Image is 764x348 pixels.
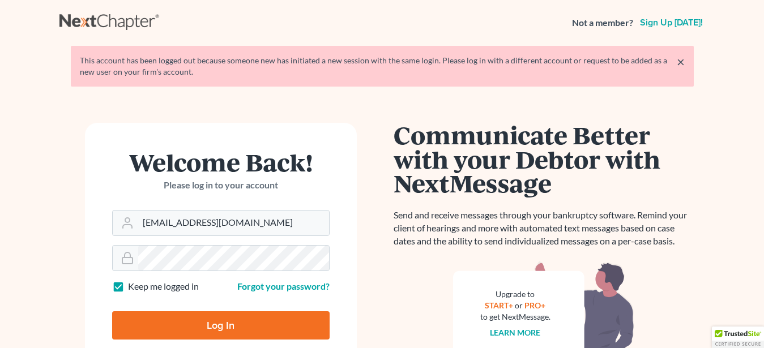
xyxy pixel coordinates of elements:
h1: Welcome Back! [112,150,330,174]
a: Learn more [490,328,540,337]
a: PRO+ [524,300,545,310]
span: or [515,300,523,310]
a: × [677,55,685,68]
input: Log In [112,311,330,340]
div: to get NextMessage. [480,311,550,323]
div: TrustedSite Certified [712,326,764,348]
a: Forgot your password? [237,281,330,291]
div: Upgrade to [480,289,550,300]
p: Please log in to your account [112,179,330,192]
a: START+ [485,300,513,310]
input: Email Address [138,210,329,235]
div: This account has been logged out because someone new has initiated a new session with the same lo... [80,55,685,78]
strong: Not a member? [572,16,633,29]
label: Keep me logged in [128,280,199,293]
p: Send and receive messages through your bankruptcy software. Remind your client of hearings and mo... [394,209,694,248]
a: Sign up [DATE]! [638,18,705,27]
h1: Communicate Better with your Debtor with NextMessage [394,123,694,195]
